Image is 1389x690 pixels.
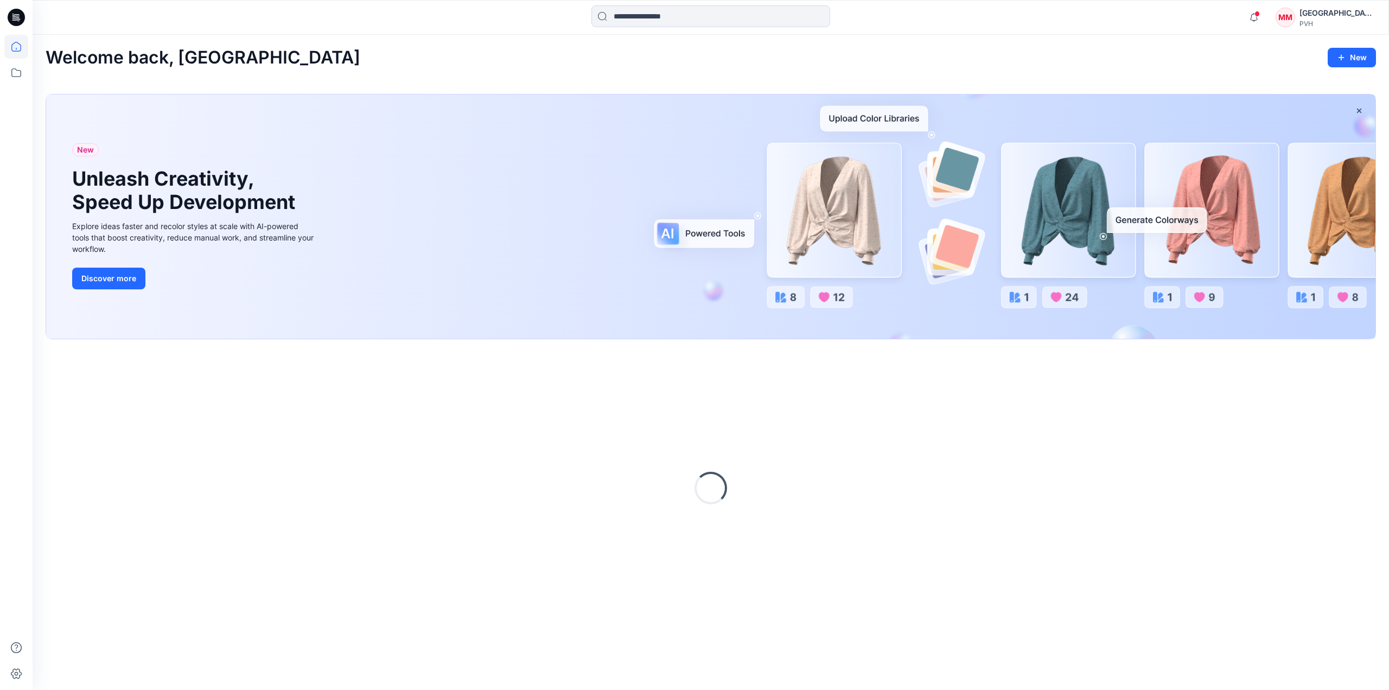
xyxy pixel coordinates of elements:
[1299,20,1375,28] div: PVH
[1299,7,1375,20] div: [GEOGRAPHIC_DATA][PERSON_NAME][GEOGRAPHIC_DATA]
[1276,8,1295,27] div: MM
[72,268,316,289] a: Discover more
[72,268,145,289] button: Discover more
[72,220,316,255] div: Explore ideas faster and recolor styles at scale with AI-powered tools that boost creativity, red...
[72,167,300,214] h1: Unleash Creativity, Speed Up Development
[1328,48,1376,67] button: New
[77,143,94,156] span: New
[46,48,360,68] h2: Welcome back, [GEOGRAPHIC_DATA]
